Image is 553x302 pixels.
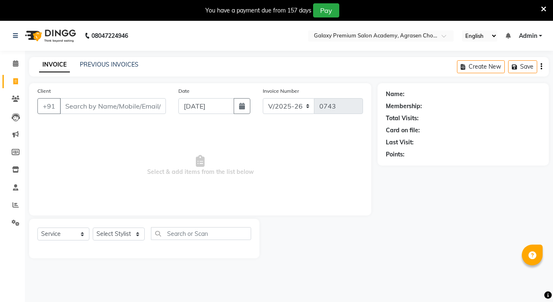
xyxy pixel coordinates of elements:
button: Save [508,60,537,73]
div: Points: [386,150,405,159]
input: Search by Name/Mobile/Email/Code [60,98,166,114]
div: You have a payment due from 157 days [205,6,311,15]
button: Pay [313,3,339,17]
span: Select & add items from the list below [37,124,363,207]
div: Card on file: [386,126,420,135]
label: Client [37,87,51,95]
span: Admin [519,32,537,40]
label: Date [178,87,190,95]
a: INVOICE [39,57,70,72]
button: +91 [37,98,61,114]
a: PREVIOUS INVOICES [80,61,138,68]
input: Search or Scan [151,227,251,240]
div: Total Visits: [386,114,419,123]
div: Membership: [386,102,422,111]
img: logo [21,24,78,47]
div: Name: [386,90,405,99]
label: Invoice Number [263,87,299,95]
button: Create New [457,60,505,73]
div: Last Visit: [386,138,414,147]
b: 08047224946 [91,24,128,47]
iframe: chat widget [518,269,545,294]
